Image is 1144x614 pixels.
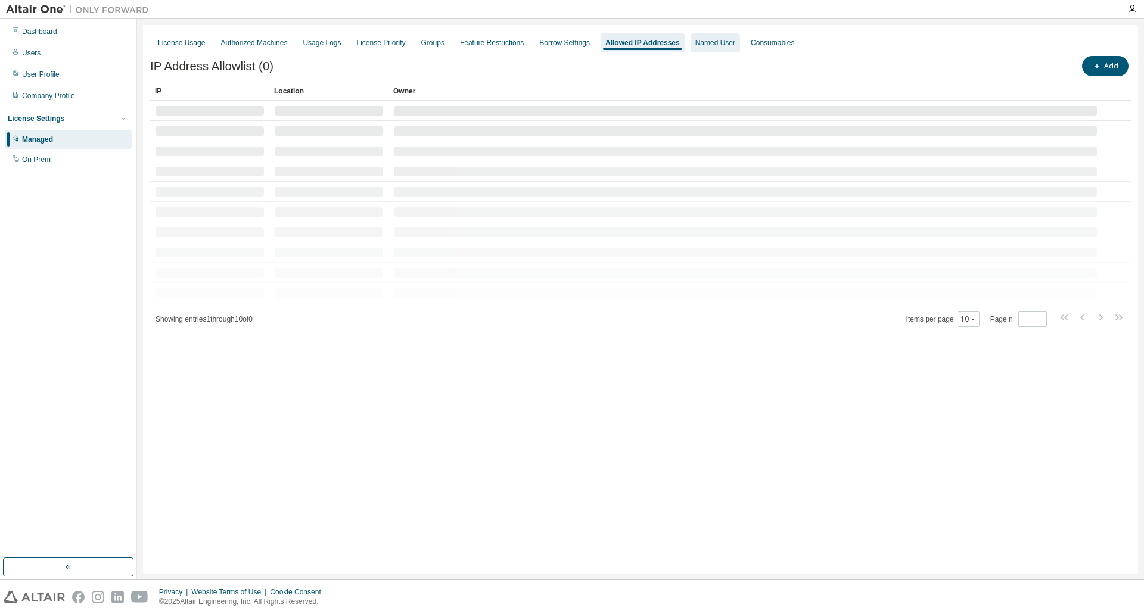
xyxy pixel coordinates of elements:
div: IP [155,82,265,101]
div: Named User [695,38,735,48]
div: Dashboard [22,27,57,36]
span: Items per page [906,311,980,327]
div: Managed [22,135,53,144]
div: Owner [393,82,1098,101]
div: Groups [421,38,444,48]
span: Page n. [990,311,1047,327]
div: License Settings [8,114,64,123]
div: Cookie Consent [270,587,328,597]
img: youtube.svg [131,591,148,603]
div: Privacy [159,587,191,597]
img: instagram.svg [92,591,104,603]
img: altair_logo.svg [4,591,65,603]
div: Feature Restrictions [460,38,524,48]
span: IP Address Allowlist (0) [150,60,273,73]
div: Location [274,82,384,101]
div: User Profile [22,70,60,79]
button: Add [1082,56,1129,76]
button: 10 [960,314,977,324]
p: © 2025 Altair Engineering, Inc. All Rights Reserved. [159,597,328,607]
div: Consumables [751,38,794,48]
div: License Priority [357,38,406,48]
div: Company Profile [22,91,75,101]
img: linkedin.svg [111,591,124,603]
div: Borrow Settings [539,38,590,48]
div: On Prem [22,155,51,164]
div: Usage Logs [303,38,341,48]
img: Altair One [6,4,155,15]
span: Showing entries 1 through 10 of 0 [156,315,253,323]
div: Allowed IP Addresses [605,38,680,48]
div: License Usage [158,38,205,48]
div: Website Terms of Use [191,587,270,597]
img: facebook.svg [72,591,85,603]
div: Users [22,48,41,58]
div: Authorized Machines [220,38,287,48]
